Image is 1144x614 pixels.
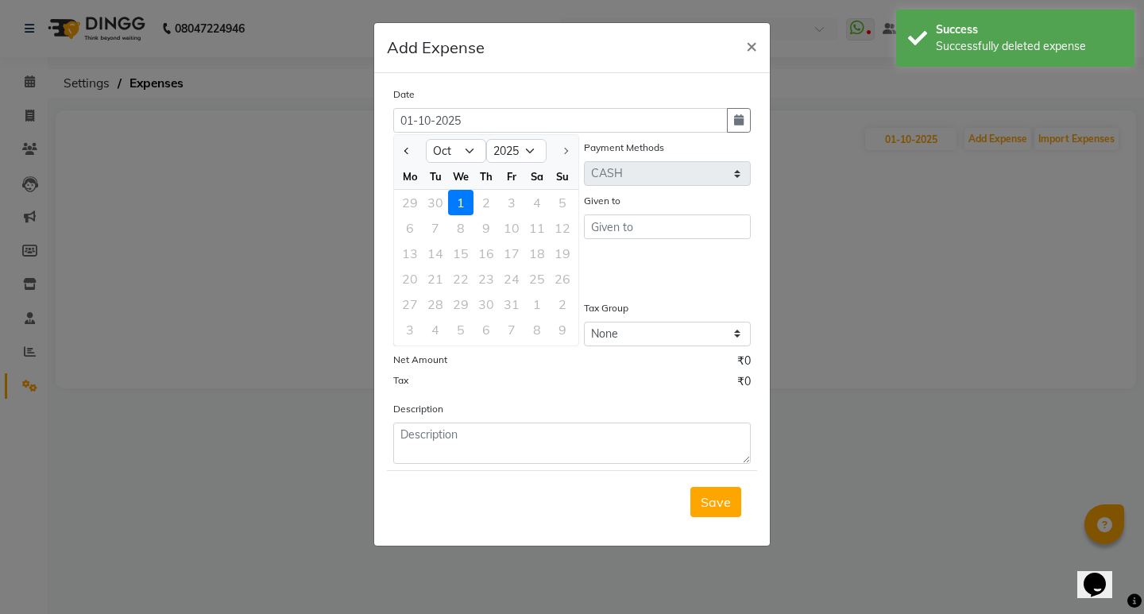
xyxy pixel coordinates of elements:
[448,190,473,215] div: Wednesday, October 1, 2025
[936,21,1123,38] div: Success
[1077,550,1128,598] iframe: chat widget
[423,164,448,189] div: Tu
[737,373,751,394] span: ₹0
[733,23,770,68] button: Close
[701,494,731,510] span: Save
[584,301,628,315] label: Tax Group
[393,373,408,388] label: Tax
[486,139,547,163] select: Select year
[393,353,447,367] label: Net Amount
[397,164,423,189] div: Mo
[584,214,751,239] input: Given to
[690,487,741,517] button: Save
[393,402,443,416] label: Description
[387,36,485,60] h5: Add Expense
[737,353,751,373] span: ₹0
[584,141,664,155] label: Payment Methods
[423,190,448,215] div: Tuesday, September 30, 2025
[400,138,414,164] button: Previous month
[423,190,448,215] div: 30
[584,194,620,208] label: Given to
[397,190,423,215] div: Monday, September 29, 2025
[393,87,415,102] label: Date
[473,164,499,189] div: Th
[426,139,486,163] select: Select month
[499,164,524,189] div: Fr
[550,164,575,189] div: Su
[524,164,550,189] div: Sa
[448,164,473,189] div: We
[397,190,423,215] div: 29
[936,38,1123,55] div: Successfully deleted expense
[746,33,757,57] span: ×
[448,190,473,215] div: 1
